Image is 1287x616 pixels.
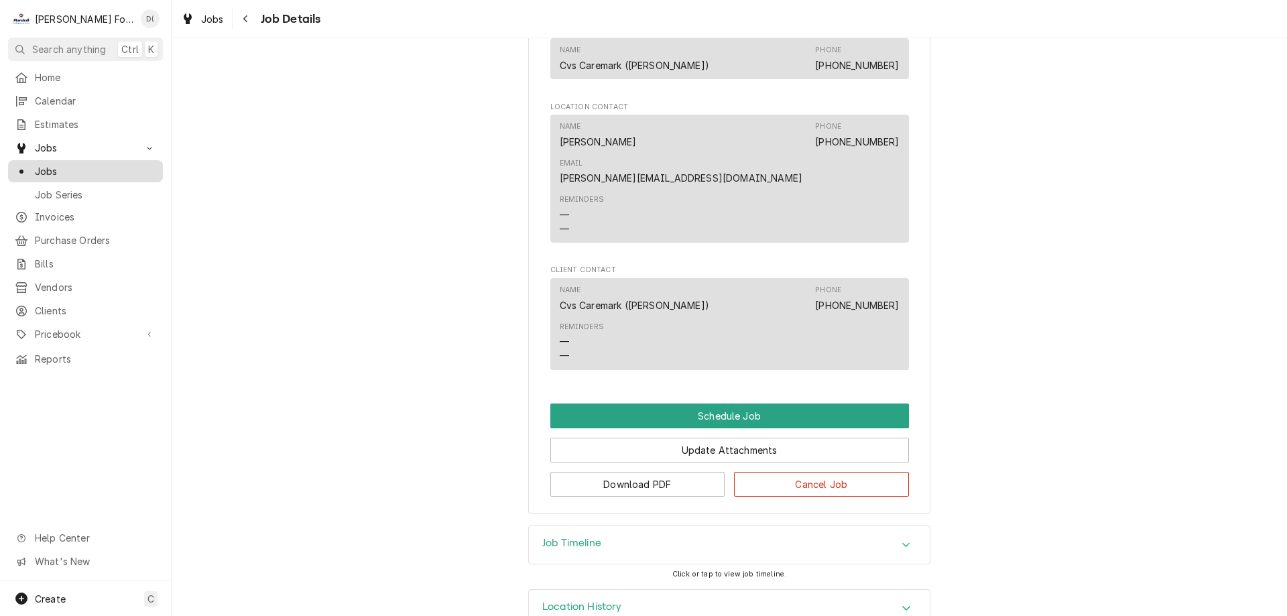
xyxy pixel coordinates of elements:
a: Invoices [8,206,163,228]
a: Calendar [8,90,163,112]
span: Jobs [35,141,136,155]
div: Job Timeline [528,526,930,564]
a: Jobs [176,8,229,30]
a: Go to Pricebook [8,323,163,345]
div: Phone [815,121,899,148]
div: Name [560,45,709,72]
span: Client Contact [550,265,909,275]
span: K [148,42,154,56]
div: Button Group [550,404,909,497]
div: Name [560,121,637,148]
a: Go to What's New [8,550,163,572]
a: Job Series [8,184,163,206]
a: Vendors [8,276,163,298]
a: [PHONE_NUMBER] [815,60,899,71]
button: Download PDF [550,472,725,497]
div: Job Reporter List [550,38,909,85]
span: Job Series [35,188,156,202]
h3: Location History [542,601,622,613]
span: Jobs [201,12,224,26]
div: [PERSON_NAME] [560,135,637,149]
div: — [560,208,569,222]
div: Phone [815,285,841,296]
a: [PHONE_NUMBER] [815,300,899,311]
div: Derek Testa (81)'s Avatar [141,9,160,28]
button: Update Attachments [550,438,909,463]
div: — [560,334,569,349]
div: Client Contact List [550,278,909,376]
div: D( [141,9,160,28]
div: — [560,222,569,236]
span: Clients [35,304,156,318]
div: Reminders [560,322,604,332]
div: Marshall Food Equipment Service's Avatar [12,9,31,28]
div: M [12,9,31,28]
div: Button Group Row [550,404,909,428]
span: Jobs [35,164,156,178]
button: Accordion Details Expand Trigger [529,526,930,564]
span: Ctrl [121,42,139,56]
div: Email [560,158,803,185]
div: Name [560,285,581,296]
div: Name [560,285,709,312]
a: Jobs [8,160,163,182]
a: Estimates [8,113,163,135]
div: Location Contact [550,102,909,249]
div: [PERSON_NAME] Food Equipment Service [35,12,133,26]
a: Home [8,66,163,88]
h3: Job Timeline [542,537,601,550]
div: Client Contact [550,265,909,375]
button: Cancel Job [734,472,909,497]
div: Phone [815,285,899,312]
span: Estimates [35,117,156,131]
span: Bills [35,257,156,271]
button: Schedule Job [550,404,909,428]
a: Purchase Orders [8,229,163,251]
span: Vendors [35,280,156,294]
div: Email [560,158,583,169]
div: Phone [815,121,841,132]
span: Help Center [35,531,155,545]
button: Navigate back [235,8,257,29]
div: Phone [815,45,841,56]
div: Cvs Caremark ([PERSON_NAME]) [560,298,709,312]
a: Reports [8,348,163,370]
div: Reminders [560,194,604,235]
span: Pricebook [35,327,136,341]
div: Contact [550,38,909,79]
span: Reports [35,352,156,366]
div: — [560,349,569,363]
a: Clients [8,300,163,322]
div: Name [560,121,581,132]
div: Accordion Header [529,526,930,564]
span: Create [35,593,66,605]
div: Contact [550,278,909,370]
span: Invoices [35,210,156,224]
span: C [147,592,154,606]
a: [PHONE_NUMBER] [815,136,899,147]
a: Bills [8,253,163,275]
span: Location Contact [550,102,909,113]
div: Contact [550,115,909,243]
span: Click or tap to view job timeline. [672,570,786,578]
div: Phone [815,45,899,72]
span: What's New [35,554,155,568]
span: Job Details [257,10,321,28]
div: Job Reporter [550,25,909,85]
div: Location Contact List [550,115,909,249]
a: Go to Help Center [8,527,163,549]
span: Search anything [32,42,106,56]
div: Button Group Row [550,463,909,497]
div: Reminders [560,322,604,363]
div: Reminders [560,194,604,205]
a: Go to Jobs [8,137,163,159]
span: Calendar [35,94,156,108]
button: Search anythingCtrlK [8,38,163,61]
span: Home [35,70,156,84]
div: Cvs Caremark ([PERSON_NAME]) [560,58,709,72]
span: Purchase Orders [35,233,156,247]
div: Button Group Row [550,428,909,463]
div: Name [560,45,581,56]
a: [PERSON_NAME][EMAIL_ADDRESS][DOMAIN_NAME] [560,172,803,184]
